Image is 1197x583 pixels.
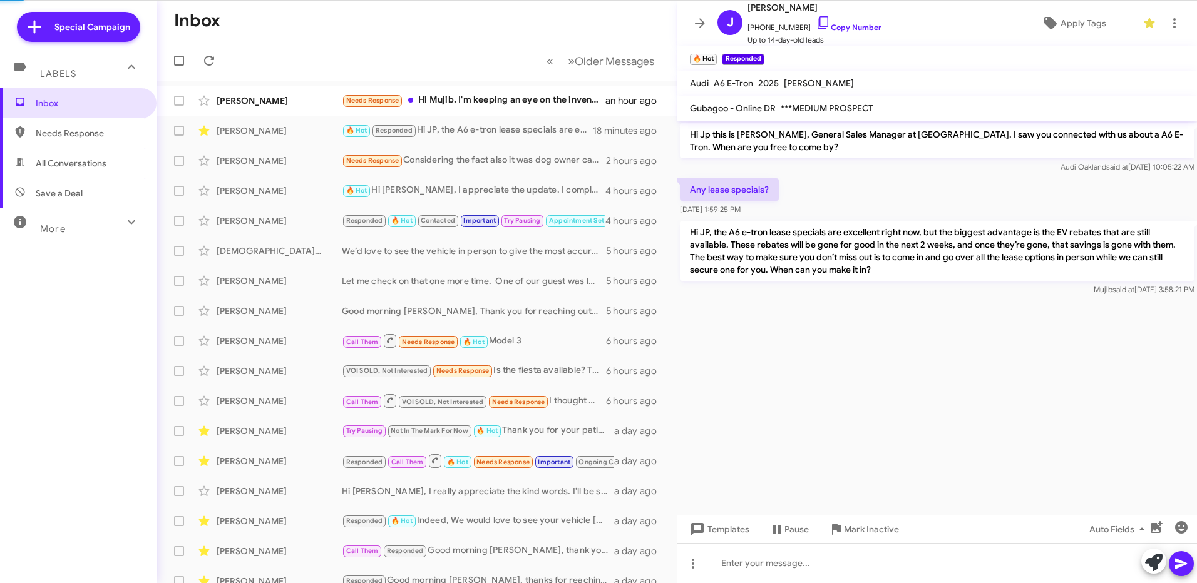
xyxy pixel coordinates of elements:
small: Responded [722,54,764,65]
small: 🔥 Hot [690,54,717,65]
span: Responded [346,458,383,466]
div: a day ago [614,425,667,437]
span: Needs Response [36,127,142,139]
div: Considering the fact also it was dog owner car and this rips. 38000 [342,153,606,168]
span: Audi [690,78,709,89]
span: Templates [687,518,749,540]
div: Hi Mujib. I'm keeping an eye on the inventory and will reach out when I see one in a config that ... [342,93,605,108]
span: 2025 [758,78,779,89]
div: [DEMOGRAPHIC_DATA][PERSON_NAME] [217,245,342,257]
div: [PERSON_NAME] [217,515,342,527]
div: [PERSON_NAME] [217,94,342,107]
div: a day ago [614,545,667,557]
div: 4 hours ago [605,185,667,197]
div: Indeed, We would love to see your vehicle [DATE], we open at 9am and we close at 7pm. Let me know... [342,514,614,528]
div: [PERSON_NAME] [217,485,342,497]
span: Needs Response [346,156,399,165]
span: Older Messages [575,54,654,68]
div: [PERSON_NAME] [217,185,342,197]
span: [DATE] 1:59:25 PM [680,205,741,214]
div: [PERSON_NAME] [217,335,342,347]
div: 5 hours ago [606,275,667,287]
div: 6 hours ago [606,365,667,377]
div: 5 hours ago [606,245,667,257]
div: We’d love to see the vehicle in person to give the most accurate and competitive offer. Let me kn... [342,245,606,257]
span: Important [538,458,570,466]
div: 2 hours ago [606,155,667,167]
span: 🔥 Hot [346,186,367,195]
span: said at [1106,162,1128,171]
span: Call Them [391,458,424,466]
span: Try Pausing [504,216,540,225]
span: Needs Response [436,367,490,375]
p: Any lease specials? [680,178,779,201]
span: Audi Oakland [DATE] 10:05:22 AM [1061,162,1194,171]
div: Model 3 [342,333,606,348]
span: Call Them [346,398,379,406]
div: 5 hours ago [606,305,667,317]
div: Is the fiesta available? Two people told me it's sold. [342,363,606,378]
span: said at [1112,285,1134,294]
button: Mark Inactive [819,518,909,540]
div: [PERSON_NAME] [217,155,342,167]
span: 🔥 Hot [346,126,367,134]
div: Let me check on that one more time. One of our guest was looking at it last night. [342,275,606,287]
div: [PERSON_NAME] [217,305,342,317]
span: Needs Response [402,338,455,346]
span: Responded [346,517,383,525]
p: Hi Jp this is [PERSON_NAME], General Sales Manager at [GEOGRAPHIC_DATA]. I saw you connected with... [680,123,1194,158]
div: 6 hours ago [606,395,667,407]
div: Hi [PERSON_NAME], I really appreciate the kind words. I’ll be sure to pass your feedback along to... [342,485,614,497]
div: I thought you sold it? [342,393,606,408]
button: Apply Tags [1010,12,1137,34]
h1: Inbox [174,11,220,31]
span: Contacted [421,216,455,225]
span: VOI SOLD, Not Interested [346,367,428,375]
span: [PERSON_NAME] [784,78,854,89]
div: Good morning [PERSON_NAME], thank you for reaching out. We’d love the opportunity to see your veh... [342,544,614,558]
span: Responded [376,126,413,134]
button: Pause [759,518,819,540]
div: [PERSON_NAME] [217,365,342,377]
span: All Conversations [36,157,106,170]
div: an hour ago [605,94,667,107]
div: a day ago [614,515,667,527]
span: Responded [346,216,383,225]
span: Inbox [36,97,142,109]
span: 🔥 Hot [447,458,468,466]
span: Gubagoo - Online DR [690,103,776,114]
span: Mujib [DATE] 3:58:21 PM [1094,285,1194,294]
span: 🔥 Hot [391,216,413,225]
span: Pause [784,518,809,540]
div: a day ago [614,455,667,467]
span: Important [463,216,496,225]
span: « [547,53,553,69]
span: Ongoing Conversation [578,458,651,466]
div: [PERSON_NAME] [217,425,342,437]
span: Auto Fields [1089,518,1149,540]
span: VOI SOLD, Not Interested [402,398,484,406]
button: Templates [677,518,759,540]
nav: Page navigation example [540,48,662,74]
span: Special Campaign [54,21,130,33]
span: 🔥 Hot [476,427,498,435]
span: Call Them [346,338,379,346]
button: Next [560,48,662,74]
div: Hi [PERSON_NAME], I appreciate the update. I completely understand, and I’ll be here when the tim... [342,183,605,198]
span: Call Them [346,547,379,555]
span: Mark Inactive [844,518,899,540]
div: Thank you for your patience [PERSON_NAME]. Great News, it is still available. When is best time f... [342,423,614,438]
span: Needs Response [476,458,530,466]
div: [PERSON_NAME] [217,395,342,407]
span: ***MEDIUM PROSPECT [781,103,873,114]
div: Hi JP, the A6 e-tron lease specials are excellent right now, but the biggest advantage is the EV ... [342,123,593,138]
span: Needs Response [492,398,545,406]
span: [PHONE_NUMBER] [747,15,881,34]
div: [PERSON_NAME] [217,124,342,137]
div: [PERSON_NAME] [217,275,342,287]
div: a day ago [614,485,667,497]
div: [PERSON_NAME] [217,215,342,227]
span: » [568,53,575,69]
div: So sorry I missed your call [342,453,614,469]
span: 🔥 Hot [463,338,485,346]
